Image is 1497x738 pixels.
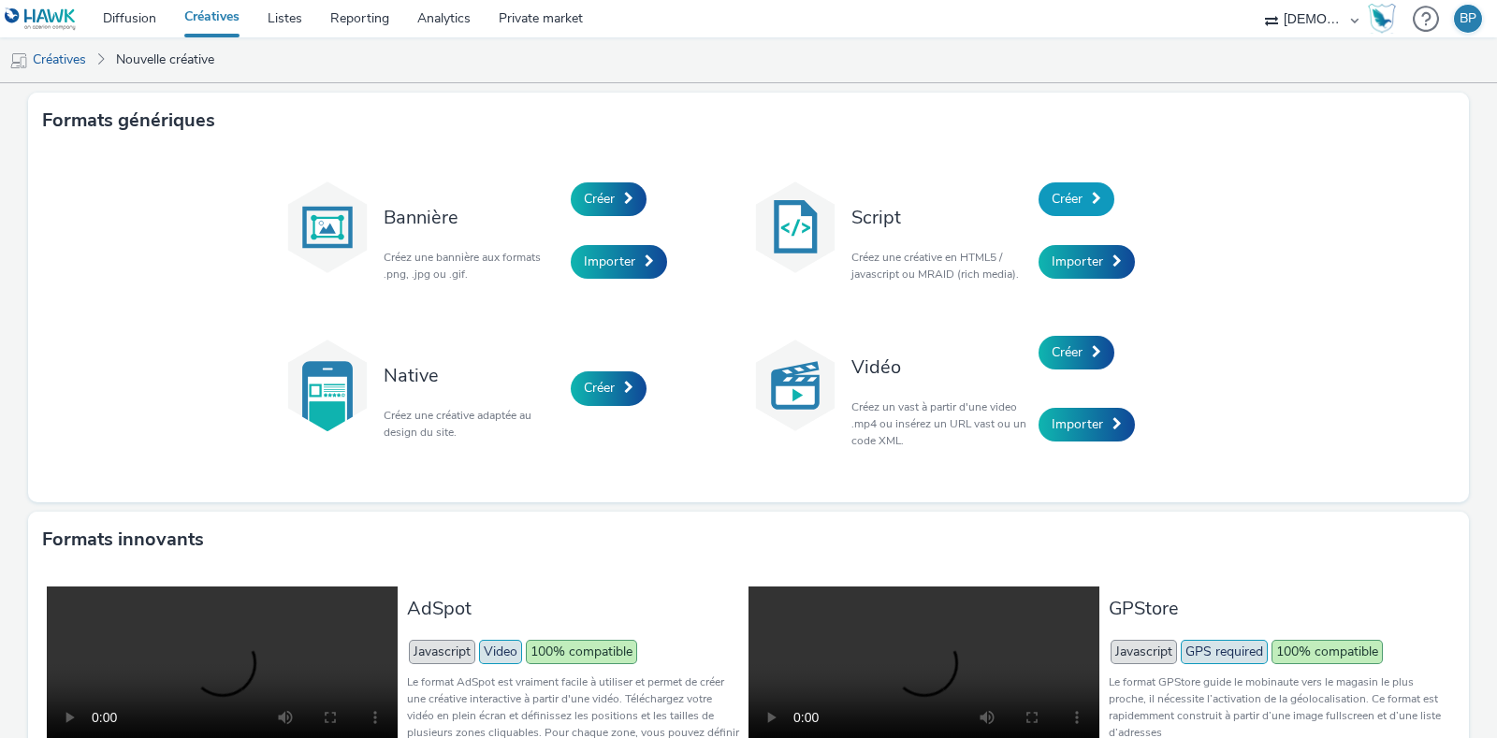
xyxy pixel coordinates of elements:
[1052,253,1103,270] span: Importer
[407,596,739,621] h3: AdSpot
[384,407,561,441] p: Créez une créative adaptée au design du site.
[571,182,647,216] a: Créer
[571,245,667,279] a: Importer
[1039,245,1135,279] a: Importer
[748,339,842,432] img: video.svg
[851,249,1029,282] p: Créez une créative en HTML5 / javascript ou MRAID (rich media).
[479,640,522,664] span: Video
[1039,408,1135,441] a: Importer
[1039,336,1114,369] a: Créer
[1052,415,1103,433] span: Importer
[851,398,1029,449] p: Créez un vast à partir d'une video .mp4 ou insérez un URL vast ou un code XML.
[1052,343,1083,361] span: Créer
[384,363,561,388] h3: Native
[384,205,561,230] h3: Bannière
[409,640,475,664] span: Javascript
[107,37,224,82] a: Nouvelle créative
[526,640,637,664] span: 100% compatible
[1039,182,1114,216] a: Créer
[1272,640,1383,664] span: 100% compatible
[5,7,77,31] img: undefined Logo
[42,107,215,135] h3: Formats génériques
[281,181,374,274] img: banner.svg
[1111,640,1177,664] span: Javascript
[1368,4,1403,34] a: Hawk Academy
[851,205,1029,230] h3: Script
[1460,5,1476,33] div: BP
[748,181,842,274] img: code.svg
[1052,190,1083,208] span: Créer
[1109,596,1441,621] h3: GPStore
[584,379,615,397] span: Créer
[851,355,1029,380] h3: Vidéo
[384,249,561,282] p: Créez une bannière aux formats .png, .jpg ou .gif.
[1181,640,1268,664] span: GPS required
[281,339,374,432] img: native.svg
[584,190,615,208] span: Créer
[42,526,204,554] h3: Formats innovants
[9,51,28,70] img: mobile
[1368,4,1396,34] img: Hawk Academy
[584,253,635,270] span: Importer
[571,371,647,405] a: Créer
